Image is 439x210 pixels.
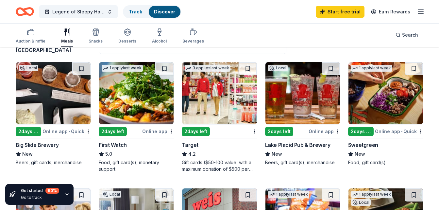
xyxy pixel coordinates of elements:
[89,39,103,44] div: Snacks
[272,150,282,158] span: New
[265,62,340,124] img: Image for Lake Placid Pub & Brewery
[22,150,33,158] span: New
[390,28,423,42] button: Search
[89,26,103,47] button: Snacks
[402,31,418,39] span: Search
[367,6,414,18] a: Earn Rewards
[99,159,174,172] div: Food, gift card(s), monetary support
[102,65,143,72] div: 1 apply last week
[52,8,105,16] span: Legend of Sleepy Hollow
[351,191,392,198] div: 1 apply last week
[375,127,423,135] div: Online app Quick
[265,159,340,166] div: Beers, gift card(s), merchandise
[99,127,127,136] div: 2 days left
[61,39,73,44] div: Meals
[316,6,364,18] a: Start free trial
[69,129,70,134] span: •
[21,188,59,194] div: Get started
[16,127,41,136] div: 2 days left
[182,141,198,149] div: Target
[182,39,204,44] div: Beverages
[182,62,257,124] img: Image for Target
[42,127,91,135] div: Online app Quick
[268,191,309,198] div: 1 apply last week
[185,65,230,72] div: 3 applies last week
[188,150,196,158] span: 4.2
[19,65,38,71] div: Local
[61,26,73,47] button: Meals
[123,5,181,18] button: TrackDiscover
[16,26,45,47] button: Auction & raffle
[265,127,293,136] div: 2 days left
[348,141,378,149] div: Sweetgreen
[99,62,174,124] img: Image for First Watch
[16,141,59,149] div: Big Slide Brewery
[265,141,330,149] div: Lake Placid Pub & Brewery
[16,62,91,124] img: Image for Big Slide Brewery
[142,127,174,135] div: Online app
[182,62,257,172] a: Image for Target3 applieslast week2days leftTarget4.2Gift cards ($50-100 value, with a maximum do...
[99,141,127,149] div: First Watch
[16,62,91,166] a: Image for Big Slide BreweryLocal2days leftOnline app•QuickBig Slide BreweryNewBeers, gift cards, ...
[182,26,204,47] button: Beverages
[39,5,118,18] button: Legend of Sleepy Hollow
[105,150,112,158] span: 5.0
[265,62,340,166] a: Image for Lake Placid Pub & BreweryLocal2days leftOnline appLake Placid Pub & BreweryNewBeers, gi...
[21,195,59,200] div: Go to track
[268,65,288,71] div: Local
[355,150,365,158] span: New
[99,62,174,172] a: Image for First Watch1 applylast week2days leftOnline appFirst Watch5.0Food, gift card(s), moneta...
[401,129,402,134] span: •
[16,4,34,19] a: Home
[152,26,167,47] button: Alcohol
[348,159,423,166] div: Food, gift card(s)
[45,188,59,194] div: 60 %
[129,9,142,14] a: Track
[182,127,210,136] div: 2 days left
[348,62,423,124] img: Image for Sweetgreen
[16,39,45,44] div: Auction & raffle
[348,62,423,166] a: Image for Sweetgreen1 applylast week2days leftOnline app•QuickSweetgreenNewFood, gift card(s)
[348,127,374,136] div: 2 days left
[118,39,136,44] div: Desserts
[309,127,340,135] div: Online app
[182,159,257,172] div: Gift cards ($50-100 value, with a maximum donation of $500 per year)
[118,26,136,47] button: Desserts
[16,159,91,166] div: Beers, gift cards, merchandise
[152,39,167,44] div: Alcohol
[351,65,392,72] div: 1 apply last week
[351,199,371,206] div: Local
[154,9,175,14] a: Discover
